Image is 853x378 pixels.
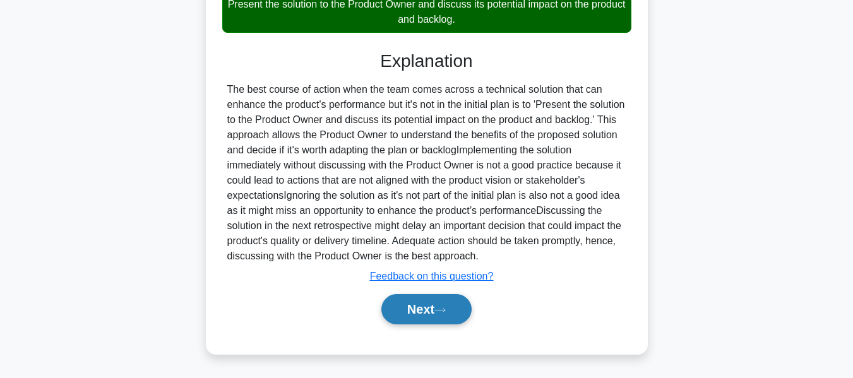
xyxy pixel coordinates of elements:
a: Feedback on this question? [370,271,494,281]
button: Next [381,294,472,324]
h3: Explanation [230,50,624,72]
div: The best course of action when the team comes across a technical solution that can enhance the pr... [227,82,626,264]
